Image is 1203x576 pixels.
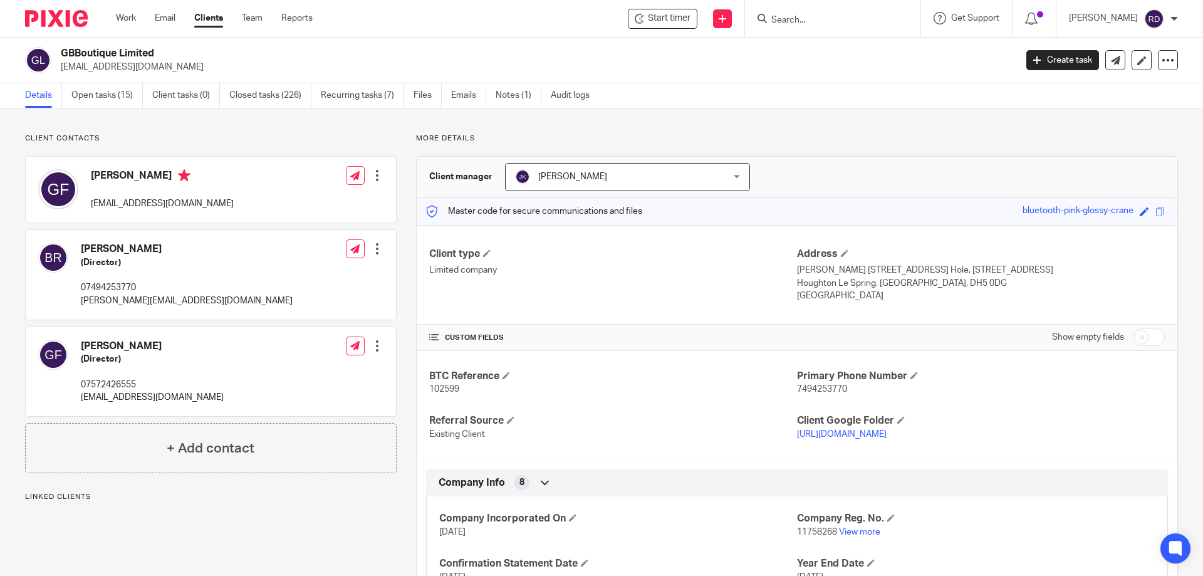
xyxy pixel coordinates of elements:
[797,370,1165,383] h4: Primary Phone Number
[429,430,485,439] span: Existing Client
[71,83,143,108] a: Open tasks (15)
[797,414,1165,427] h4: Client Google Folder
[429,370,797,383] h4: BTC Reference
[451,83,486,108] a: Emails
[1023,204,1133,219] div: bluetooth-pink-glossy-crane
[25,134,397,144] p: Client contacts
[38,243,68,273] img: svg%3E
[81,379,224,391] p: 07572426555
[797,430,887,439] a: [URL][DOMAIN_NAME]
[25,492,397,502] p: Linked clients
[1144,9,1164,29] img: svg%3E
[797,277,1165,290] p: Houghton Le Spring, [GEOGRAPHIC_DATA], DH5 0DG
[538,172,607,181] span: [PERSON_NAME]
[797,512,1155,525] h4: Company Reg. No.
[439,528,466,537] span: [DATE]
[439,476,505,490] span: Company Info
[81,295,293,307] p: [PERSON_NAME][EMAIL_ADDRESS][DOMAIN_NAME]
[155,12,175,24] a: Email
[770,15,883,26] input: Search
[515,169,530,184] img: svg%3E
[429,170,492,183] h3: Client manager
[38,169,78,209] img: svg%3E
[81,391,224,404] p: [EMAIL_ADDRESS][DOMAIN_NAME]
[839,528,880,537] a: View more
[628,9,697,29] div: GBBoutique Limited
[414,83,442,108] a: Files
[551,83,599,108] a: Audit logs
[426,205,642,217] p: Master code for secure communications and files
[81,243,293,256] h4: [PERSON_NAME]
[519,476,524,489] span: 8
[1069,12,1138,24] p: [PERSON_NAME]
[25,83,62,108] a: Details
[429,385,459,394] span: 102599
[648,12,690,25] span: Start timer
[25,47,51,73] img: svg%3E
[91,169,234,185] h4: [PERSON_NAME]
[797,528,837,537] span: 11758268
[429,414,797,427] h4: Referral Source
[61,47,818,60] h2: GBBoutique Limited
[178,169,190,182] i: Primary
[797,385,847,394] span: 7494253770
[81,256,293,269] h5: (Director)
[1052,331,1124,343] label: Show empty fields
[194,12,223,24] a: Clients
[281,12,313,24] a: Reports
[951,14,999,23] span: Get Support
[38,340,68,370] img: svg%3E
[1026,50,1099,70] a: Create task
[91,197,234,210] p: [EMAIL_ADDRESS][DOMAIN_NAME]
[439,512,797,525] h4: Company Incorporated On
[439,557,797,570] h4: Confirmation Statement Date
[152,83,220,108] a: Client tasks (0)
[81,281,293,294] p: 07494253770
[61,61,1008,73] p: [EMAIL_ADDRESS][DOMAIN_NAME]
[25,10,88,27] img: Pixie
[429,248,797,261] h4: Client type
[116,12,136,24] a: Work
[242,12,263,24] a: Team
[496,83,541,108] a: Notes (1)
[321,83,404,108] a: Recurring tasks (7)
[797,248,1165,261] h4: Address
[167,439,254,458] h4: + Add contact
[81,353,224,365] h5: (Director)
[429,333,797,343] h4: CUSTOM FIELDS
[229,83,311,108] a: Closed tasks (226)
[797,264,1165,276] p: [PERSON_NAME] [STREET_ADDRESS] Hole, [STREET_ADDRESS]
[797,290,1165,302] p: [GEOGRAPHIC_DATA]
[416,134,1178,144] p: More details
[429,264,797,276] p: Limited company
[81,340,224,353] h4: [PERSON_NAME]
[797,557,1155,570] h4: Year End Date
